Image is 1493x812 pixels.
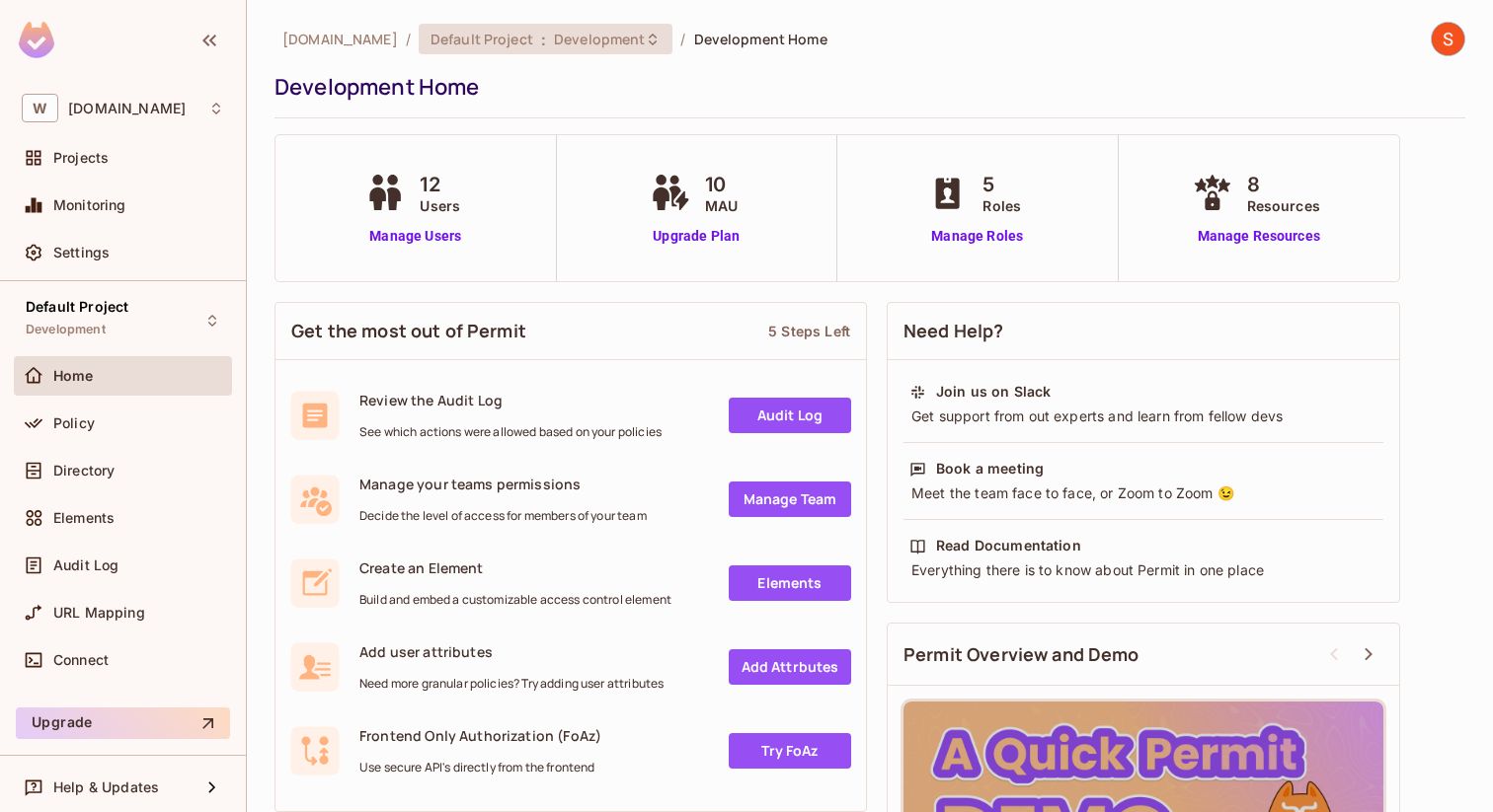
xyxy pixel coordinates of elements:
span: Get the most out of Permit [291,319,526,343]
span: 12 [420,170,460,199]
a: Try FoAz [729,733,851,769]
a: Manage Roles [923,226,1031,247]
span: : [540,32,547,47]
span: Elements [53,510,115,526]
span: Permit Overview and Demo [904,642,1139,667]
span: Development [554,30,645,48]
img: SReyMgAAAABJRU5ErkJggg== [19,22,54,58]
span: MAU [705,195,738,216]
span: Default Project [26,299,128,315]
span: Review the Audit Log [359,391,662,409]
span: Help & Updates [53,779,159,795]
span: Development [26,322,106,337]
a: Upgrade Plan [646,226,747,247]
div: Book a meeting [936,459,1044,479]
span: Create an Element [359,558,671,577]
a: Add Attrbutes [729,649,851,685]
span: Build and embed a customizable access control element [359,592,671,608]
img: Shubhang Singhal [1432,23,1464,55]
span: Projects [53,150,109,166]
span: 8 [1247,170,1320,199]
span: 10 [705,170,738,199]
button: Upgrade [16,707,230,739]
span: Directory [53,463,115,479]
span: Home [53,368,94,384]
span: Policy [53,415,95,431]
a: Audit Log [729,398,851,433]
div: 5 Steps Left [768,322,850,340]
span: Manage your teams permissions [359,475,647,493]
li: / [680,30,685,48]
span: Workspace: withpronto.com [68,101,186,116]
span: Frontend Only Authorization (FoAz) [359,726,601,745]
a: Manage Users [360,226,470,247]
span: Add user attributes [359,642,664,661]
span: Monitoring [53,197,126,213]
a: Manage Resources [1188,226,1330,247]
span: Roles [982,195,1021,216]
span: Default Project [431,30,533,48]
span: URL Mapping [53,605,145,621]
span: W [22,94,58,122]
span: Connect [53,652,109,668]
span: Decide the level of access for members of your team [359,508,647,524]
span: 5 [982,170,1021,199]
span: Audit Log [53,557,118,573]
div: Read Documentation [936,536,1081,555]
span: Users [420,195,460,216]
span: Use secure API's directly from the frontend [359,760,601,775]
div: Meet the team face to face, or Zoom to Zoom 😉 [909,483,1377,503]
span: Development Home [694,30,827,48]
span: See which actions were allowed based on your policies [359,424,662,440]
span: Need more granular policies? Try adding user attributes [359,676,664,692]
li: / [406,30,411,48]
span: Resources [1247,195,1320,216]
span: Need Help? [904,319,1004,343]
div: Everything there is to know about Permit in one place [909,560,1377,580]
div: Join us on Slack [936,382,1051,402]
a: Elements [729,565,851,601]
a: Manage Team [729,481,851,517]
div: Development Home [275,72,1455,102]
span: Settings [53,245,110,260]
div: Get support from out experts and learn from fellow devs [909,406,1377,426]
span: the active workspace [282,30,398,48]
